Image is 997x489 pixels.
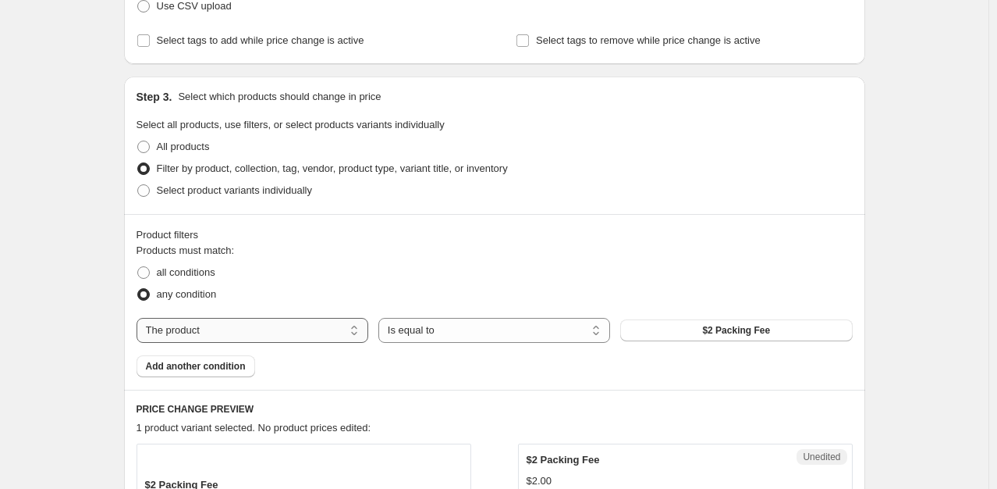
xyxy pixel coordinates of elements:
div: $2.00 [527,473,552,489]
span: Select tags to add while price change is active [157,34,364,46]
span: Add another condition [146,360,246,373]
span: $2 Packing Fee [702,324,770,337]
span: $2 Packing Fee [527,454,600,466]
span: all conditions [157,266,215,278]
span: Select all products, use filters, or select products variants individually [137,119,445,130]
span: Select tags to remove while price change is active [536,34,761,46]
span: 1 product variant selected. No product prices edited: [137,422,371,434]
h6: PRICE CHANGE PREVIEW [137,403,853,416]
span: Unedited [803,451,840,463]
span: Filter by product, collection, tag, vendor, product type, variant title, or inventory [157,162,508,174]
p: Select which products should change in price [178,89,381,105]
button: Add another condition [137,355,255,377]
span: Select product variants individually [157,184,312,196]
h2: Step 3. [137,89,172,105]
span: any condition [157,288,217,300]
button: $2 Packing Fee [620,319,852,341]
span: All products [157,141,210,152]
span: Products must match: [137,244,235,256]
div: Product filters [137,227,853,243]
